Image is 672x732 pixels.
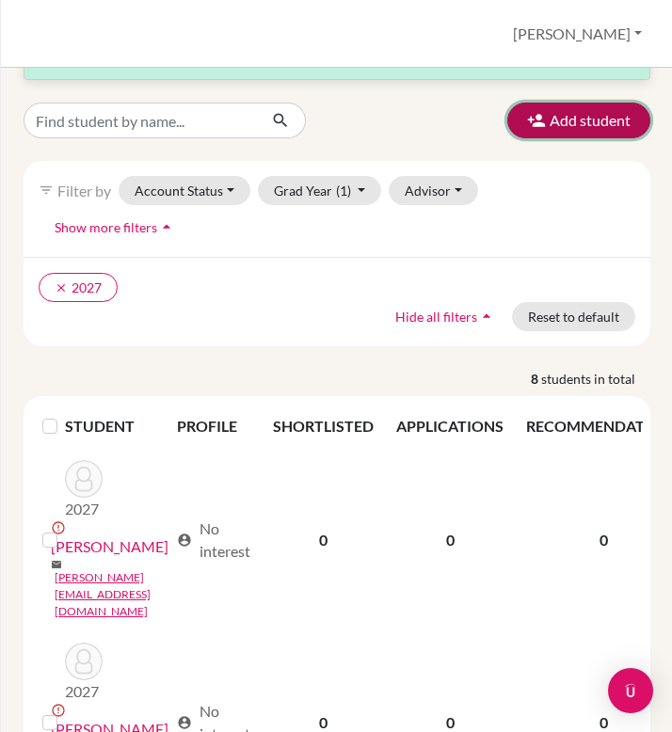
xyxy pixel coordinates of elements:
[51,535,168,558] a: [PERSON_NAME]
[55,219,157,235] span: Show more filters
[389,176,478,205] button: Advisor
[477,307,496,326] i: arrow_drop_up
[51,703,70,718] span: error_outline
[336,183,351,199] span: (1)
[51,520,70,535] span: error_outline
[65,680,103,703] p: 2027
[177,715,192,730] span: account_circle
[177,517,250,563] div: No interest
[541,369,650,389] span: students in total
[24,103,257,138] input: Find student by name...
[625,48,638,71] button: Close
[262,449,385,631] td: 0
[379,302,512,331] button: Hide all filtersarrow_drop_up
[258,176,382,205] button: Grad Year(1)
[55,281,68,294] i: clear
[262,404,385,449] th: SHORTLISTED
[531,369,541,389] strong: 8
[51,559,62,570] span: mail
[177,533,192,548] span: account_circle
[504,16,650,52] button: [PERSON_NAME]
[55,569,168,620] a: [PERSON_NAME][EMAIL_ADDRESS][DOMAIN_NAME]
[119,176,250,205] button: Account Status
[57,182,111,199] span: Filter by
[157,217,176,236] i: arrow_drop_up
[65,498,103,520] p: 2027
[65,643,103,680] img: Choi, Minchae
[395,309,477,325] span: Hide all filters
[608,668,653,713] div: Open Intercom Messenger
[65,404,166,449] th: STUDENT
[39,183,54,198] i: filter_list
[39,213,192,242] button: Show more filtersarrow_drop_up
[166,404,262,449] th: PROFILE
[512,302,635,331] button: Reset to default
[65,460,103,498] img: Al Owesie, Omar
[507,103,650,138] button: Add student
[385,404,515,449] th: APPLICATIONS
[39,273,118,302] button: clear2027
[385,449,515,631] td: 0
